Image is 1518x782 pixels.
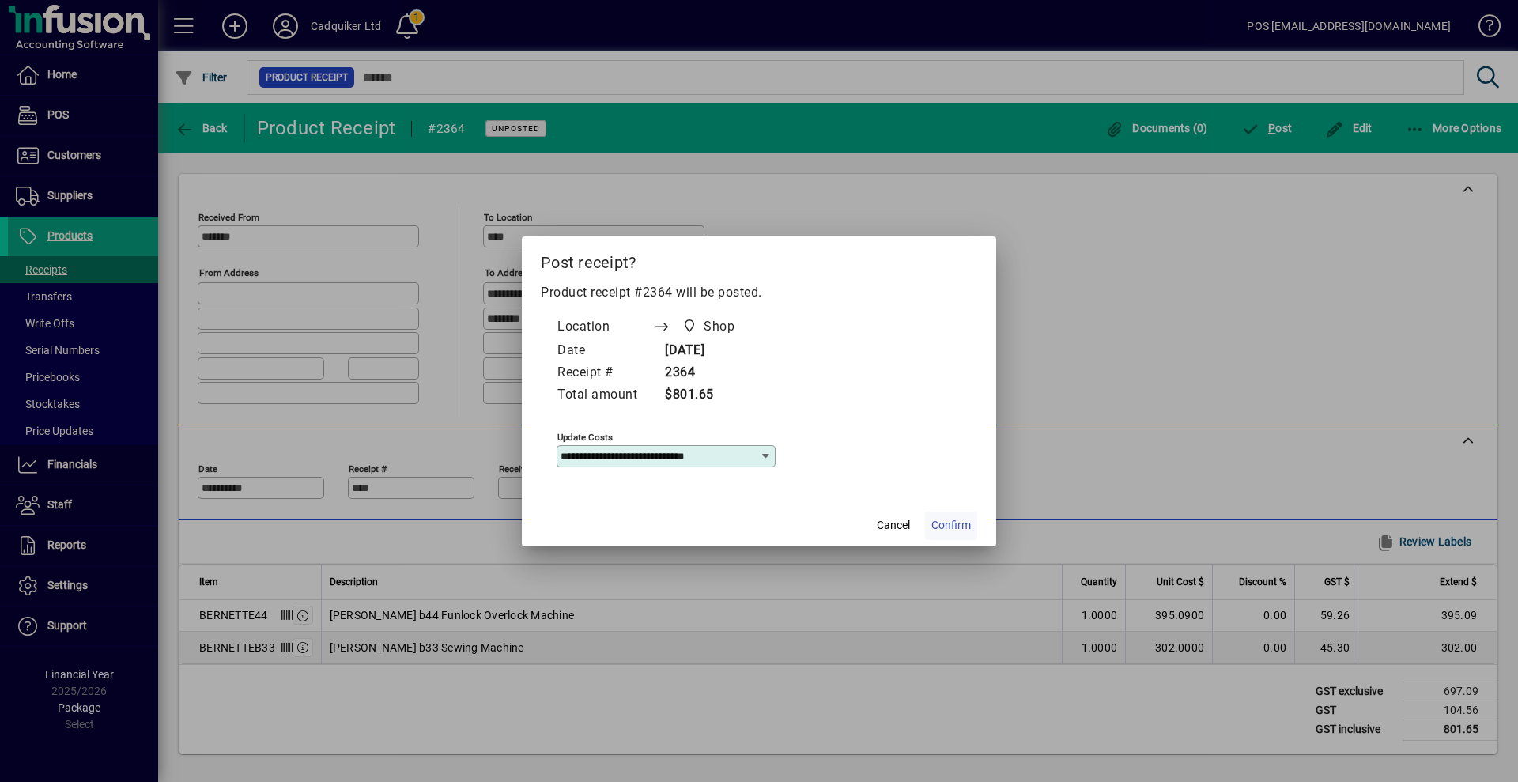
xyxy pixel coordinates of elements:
td: Receipt # [557,362,653,384]
td: $801.65 [653,384,765,406]
h2: Post receipt? [522,236,996,282]
td: Total amount [557,384,653,406]
mat-label: Update costs [557,431,613,442]
span: Confirm [931,517,971,534]
button: Cancel [868,512,919,540]
span: Shop [678,315,741,338]
span: Cancel [877,517,910,534]
td: [DATE] [653,340,765,362]
td: 2364 [653,362,765,384]
td: Location [557,315,653,340]
button: Confirm [925,512,977,540]
td: Date [557,340,653,362]
span: Shop [704,317,734,336]
p: Product receipt #2364 will be posted. [541,283,977,302]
